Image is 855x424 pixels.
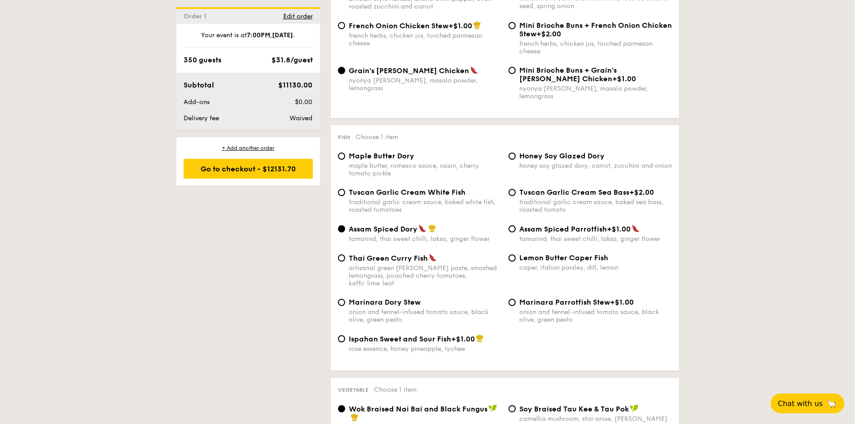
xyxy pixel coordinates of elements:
input: Maple Butter Dorymaple butter, romesco sauce, raisin, cherry tomato pickle [338,153,345,160]
strong: 7:00PM [247,31,270,39]
img: icon-chef-hat.a58ddaea.svg [473,21,481,29]
div: 350 guests [184,55,221,66]
div: nyonya [PERSON_NAME], masala powder, lemongrass [519,85,672,100]
div: Go to checkout - $12131.70 [184,159,313,179]
div: camellia mushroom, star anise, [PERSON_NAME] [519,415,672,423]
span: Vegetable [338,387,368,393]
div: french herbs, chicken jus, torched parmesan cheese [519,40,672,55]
img: icon-spicy.37a8142b.svg [429,254,437,262]
span: Fish [338,134,350,140]
div: $31.8/guest [272,55,313,66]
span: Add-ons [184,98,210,106]
input: Thai Green Curry Fishartisanal green [PERSON_NAME] paste, smashed lemongrass, poached cherry toma... [338,254,345,262]
span: Ispahan Sweet and Sour Fish [349,335,451,343]
input: Mini Brioche Buns + French Onion Chicken Stew+$2.00french herbs, chicken jus, torched parmesan ch... [509,22,516,29]
div: onion and fennel-infused tomato sauce, black olive, green pesto [519,308,672,323]
img: icon-chef-hat.a58ddaea.svg [476,334,484,342]
span: Choose 1 item [355,133,398,141]
span: +$1.00 [612,74,636,83]
input: Lemon Butter Caper Fishcaper, italian parsley, dill, lemon [509,254,516,262]
div: caper, italian parsley, dill, lemon [519,264,672,271]
img: icon-chef-hat.a58ddaea.svg [428,224,436,232]
span: Subtotal [184,81,214,89]
div: rose essence, honey pineapple, lychee [349,345,501,353]
span: +$2.00 [536,30,561,38]
span: Mini Brioche Buns + French Onion Chicken Stew [519,21,672,38]
span: French Onion Chicken Stew [349,22,448,30]
input: Wok Braised Nai Bai and Black Fungussuperior mushroom oyster soy sauce, crunchy black fungus, poa... [338,405,345,412]
input: Grain's [PERSON_NAME] Chickennyonya [PERSON_NAME], masala powder, lemongrass [338,67,345,74]
div: + Add another order [184,144,313,152]
input: Marinara Dory Stewonion and fennel-infused tomato sauce, black olive, green pesto [338,299,345,306]
strong: [DATE] [272,31,293,39]
img: icon-chef-hat.a58ddaea.svg [351,413,359,421]
input: Assam Spiced Parrotfish+$1.00tamarind, thai sweet chilli, laksa, ginger flower [509,225,516,232]
span: Edit order [283,13,313,20]
span: Mini Brioche Buns + Grain's [PERSON_NAME] Chicken [519,66,617,83]
span: Tuscan Garlic Cream White Fish [349,188,465,197]
span: $0.00 [295,98,312,106]
input: Honey Soy Glazed Doryhoney soy glazed dory, carrot, zucchini and onion [509,153,516,160]
span: Tuscan Garlic Cream Sea Bass [519,188,629,197]
input: ⁠Soy Braised Tau Kee & Tau Pokcamellia mushroom, star anise, [PERSON_NAME] [509,405,516,412]
span: Chat with us [778,399,823,408]
div: tamarind, thai sweet chilli, laksa, ginger flower [519,235,672,243]
span: Delivery fee [184,114,219,122]
input: Assam Spiced Dorytamarind, thai sweet chilli, laksa, ginger flower [338,225,345,232]
img: icon-spicy.37a8142b.svg [631,224,640,232]
img: icon-vegan.f8ff3823.svg [488,404,497,412]
input: Mini Brioche Buns + Grain's [PERSON_NAME] Chicken+$1.00nyonya [PERSON_NAME], masala powder, lemon... [509,67,516,74]
div: traditional garlic cream sauce, baked white fish, roasted tomatoes [349,198,501,214]
img: icon-spicy.37a8142b.svg [418,224,426,232]
div: onion and fennel-infused tomato sauce, black olive, green pesto [349,308,501,323]
div: maple butter, romesco sauce, raisin, cherry tomato pickle [349,162,501,177]
span: Order 1 [184,13,210,20]
span: +$1.00 [448,22,472,30]
span: Marinara Dory Stew [349,298,421,306]
input: Tuscan Garlic Cream White Fishtraditional garlic cream sauce, baked white fish, roasted tomatoes [338,189,345,196]
span: Marinara Parrotfish Stew [519,298,610,306]
span: 🦙 [826,398,837,409]
span: Grain's [PERSON_NAME] Chicken [349,66,469,75]
input: French Onion Chicken Stew+$1.00french herbs, chicken jus, torched parmesan cheese [338,22,345,29]
input: Marinara Parrotfish Stew+$1.00onion and fennel-infused tomato sauce, black olive, green pesto [509,299,516,306]
span: Assam Spiced Dory [349,225,417,233]
span: ⁠Soy Braised Tau Kee & Tau Pok [519,405,629,413]
input: Ispahan Sweet and Sour Fish+$1.00rose essence, honey pineapple, lychee [338,335,345,342]
span: Waived [289,114,312,122]
span: Wok Braised Nai Bai and Black Fungus [349,405,487,413]
span: Honey Soy Glazed Dory [519,152,605,160]
div: honey soy glazed dory, carrot, zucchini and onion [519,162,672,170]
div: nyonya [PERSON_NAME], masala powder, lemongrass [349,77,501,92]
span: Thai Green Curry Fish [349,254,428,262]
span: Assam Spiced Parrotfish [519,225,607,233]
button: Chat with us🦙 [771,393,844,413]
span: Choose 1 item [374,386,417,393]
span: Lemon Butter Caper Fish [519,254,608,262]
span: $11130.00 [278,81,312,89]
span: +$1.00 [451,335,475,343]
img: icon-vegan.f8ff3823.svg [630,404,639,412]
div: artisanal green [PERSON_NAME] paste, smashed lemongrass, poached cherry tomatoes, kaffir lime leaf [349,264,501,287]
span: +$1.00 [607,225,631,233]
div: traditional garlic cream sauce, baked sea bass, roasted tomato [519,198,672,214]
div: french herbs, chicken jus, torched parmesan cheese [349,32,501,47]
input: Tuscan Garlic Cream Sea Bass+$2.00traditional garlic cream sauce, baked sea bass, roasted tomato [509,189,516,196]
span: Maple Butter Dory [349,152,414,160]
span: +$2.00 [629,188,654,197]
div: tamarind, thai sweet chilli, laksa, ginger flower [349,235,501,243]
span: +$1.00 [610,298,634,306]
img: icon-spicy.37a8142b.svg [470,66,478,74]
div: Your event is at , . [184,31,313,48]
